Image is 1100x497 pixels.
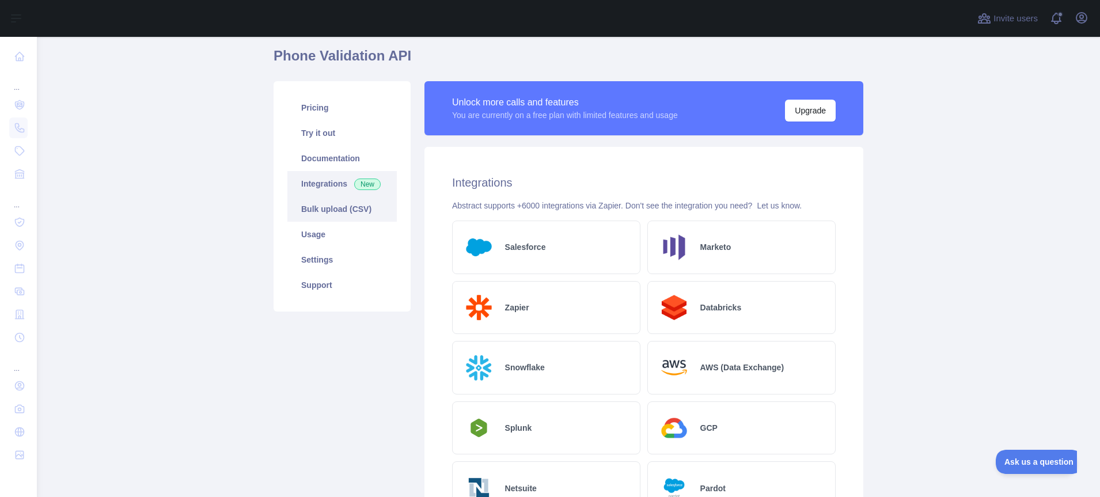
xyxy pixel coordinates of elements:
a: Settings [287,247,397,272]
h2: Splunk [505,422,532,434]
img: Logo [657,351,691,385]
img: Logo [657,230,691,264]
div: ... [9,69,28,92]
div: You are currently on a free plan with limited features and usage [452,109,678,121]
a: Pricing [287,95,397,120]
div: Unlock more calls and features [452,96,678,109]
h2: Pardot [700,483,726,494]
h2: Databricks [700,302,742,313]
h1: Phone Validation API [274,47,863,74]
img: Logo [462,351,496,385]
a: Try it out [287,120,397,146]
button: Invite users [975,9,1040,28]
h2: AWS (Data Exchange) [700,362,784,373]
iframe: Toggle Customer Support [996,450,1077,474]
div: Abstract supports +6000 integrations via Zapier. Don't see the integration you need? [452,200,836,211]
a: Support [287,272,397,298]
img: Logo [462,230,496,264]
h2: GCP [700,422,718,434]
span: Invite users [993,12,1038,25]
img: Logo [657,411,691,445]
a: Documentation [287,146,397,171]
h2: Netsuite [505,483,537,494]
h2: Salesforce [505,241,546,253]
h2: Marketo [700,241,731,253]
img: Logo [462,291,496,325]
a: Let us know. [757,201,802,210]
img: Logo [462,415,496,441]
img: Logo [657,291,691,325]
h2: Snowflake [505,362,545,373]
div: ... [9,350,28,373]
h2: Integrations [452,174,836,191]
h2: Zapier [505,302,529,313]
span: New [354,179,381,190]
div: ... [9,187,28,210]
a: Bulk upload (CSV) [287,196,397,222]
button: Upgrade [785,100,836,122]
a: Usage [287,222,397,247]
a: Integrations New [287,171,397,196]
